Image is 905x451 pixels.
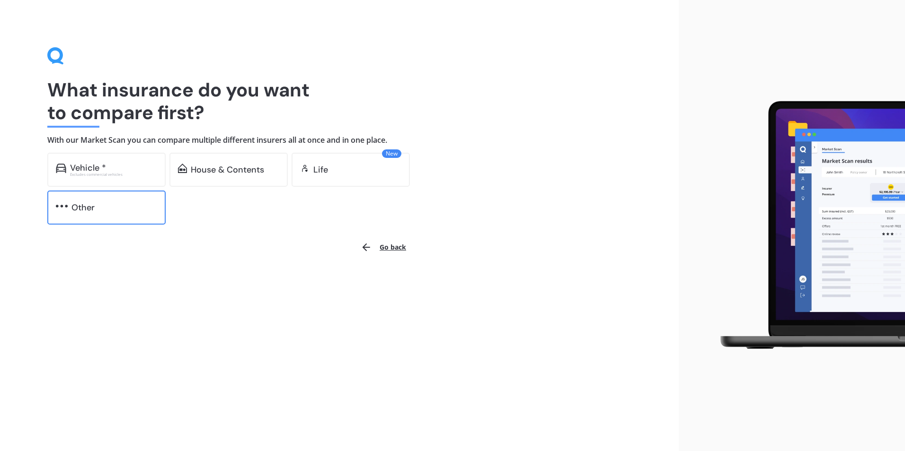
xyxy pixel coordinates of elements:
[70,173,157,176] div: Excludes commercial vehicles
[191,165,264,174] div: House & Contents
[70,163,106,173] div: Vehicle *
[300,164,310,173] img: life.f720d6a2d7cdcd3ad642.svg
[47,78,631,124] h1: What insurance do you want to compare first?
[313,165,328,174] div: Life
[47,135,631,145] h4: With our Market Scan you can compare multiple different insurers all at once and in one place.
[56,164,66,173] img: car.f15378c7a67c060ca3f3.svg
[178,164,187,173] img: home-and-contents.b802091223b8502ef2dd.svg
[707,95,905,356] img: laptop.webp
[355,236,412,259] button: Go back
[382,149,401,158] span: New
[71,203,95,212] div: Other
[56,201,68,211] img: other.81dba5aafe580aa69f38.svg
